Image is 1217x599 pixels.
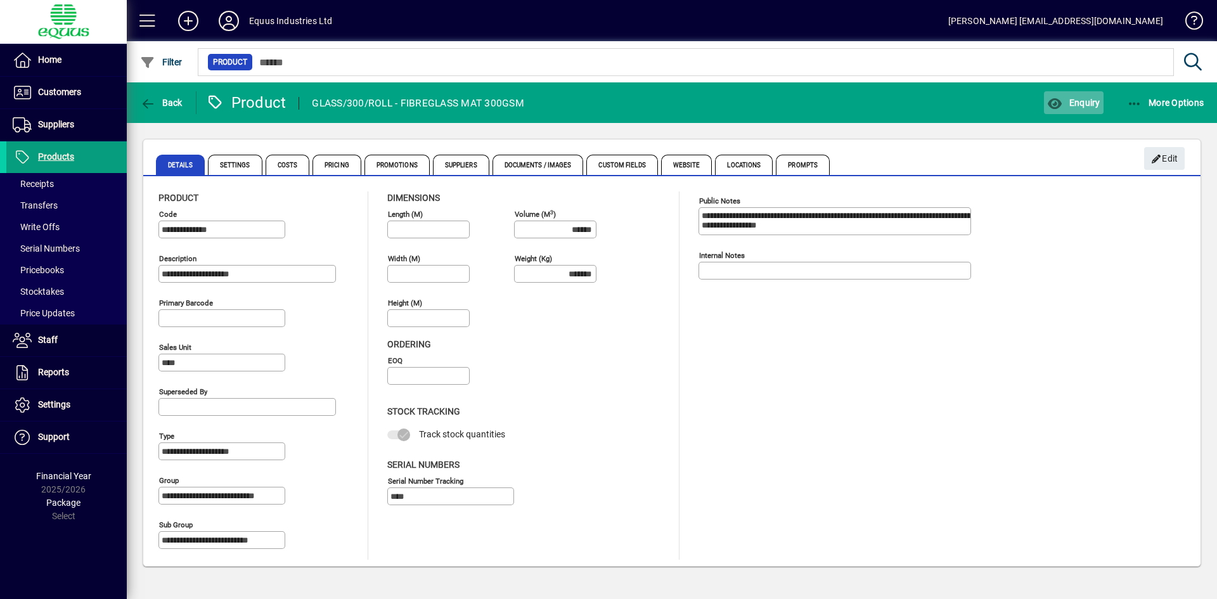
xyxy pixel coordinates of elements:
[6,109,127,141] a: Suppliers
[387,339,431,349] span: Ordering
[388,299,422,307] mat-label: Height (m)
[364,155,430,175] span: Promotions
[6,389,127,421] a: Settings
[6,77,127,108] a: Customers
[6,422,127,453] a: Support
[13,222,60,232] span: Write Offs
[13,265,64,275] span: Pricebooks
[159,210,177,219] mat-label: Code
[948,11,1163,31] div: [PERSON_NAME] [EMAIL_ADDRESS][DOMAIN_NAME]
[388,356,402,365] mat-label: EOQ
[1144,147,1185,170] button: Edit
[38,399,70,409] span: Settings
[6,216,127,238] a: Write Offs
[158,193,198,203] span: Product
[387,460,460,470] span: Serial Numbers
[6,357,127,389] a: Reports
[6,281,127,302] a: Stocktakes
[46,498,80,508] span: Package
[387,193,440,203] span: Dimensions
[156,155,205,175] span: Details
[6,259,127,281] a: Pricebooks
[1044,91,1103,114] button: Enquiry
[699,196,740,205] mat-label: Public Notes
[36,471,91,481] span: Financial Year
[159,476,179,485] mat-label: Group
[13,243,80,254] span: Serial Numbers
[515,254,552,263] mat-label: Weight (Kg)
[550,209,553,215] sup: 3
[159,254,196,263] mat-label: Description
[38,119,74,129] span: Suppliers
[6,302,127,324] a: Price Updates
[266,155,310,175] span: Costs
[6,173,127,195] a: Receipts
[388,210,423,219] mat-label: Length (m)
[1127,98,1204,108] span: More Options
[206,93,287,113] div: Product
[661,155,712,175] span: Website
[387,406,460,416] span: Stock Tracking
[1151,148,1178,169] span: Edit
[159,343,191,352] mat-label: Sales unit
[419,429,505,439] span: Track stock quantities
[586,155,657,175] span: Custom Fields
[6,325,127,356] a: Staff
[13,200,58,210] span: Transfers
[168,10,209,32] button: Add
[6,44,127,76] a: Home
[13,179,54,189] span: Receipts
[137,91,186,114] button: Back
[1176,3,1201,44] a: Knowledge Base
[312,93,524,113] div: GLASS/300/ROLL - FIBREGLASS MAT 300GSM
[388,476,463,485] mat-label: Serial Number tracking
[715,155,773,175] span: Locations
[493,155,584,175] span: Documents / Images
[38,367,69,377] span: Reports
[127,91,196,114] app-page-header-button: Back
[38,335,58,345] span: Staff
[38,151,74,162] span: Products
[159,299,213,307] mat-label: Primary barcode
[38,87,81,97] span: Customers
[209,10,249,32] button: Profile
[140,98,183,108] span: Back
[776,155,830,175] span: Prompts
[1124,91,1207,114] button: More Options
[140,57,183,67] span: Filter
[312,155,361,175] span: Pricing
[6,238,127,259] a: Serial Numbers
[38,55,61,65] span: Home
[208,155,262,175] span: Settings
[388,254,420,263] mat-label: Width (m)
[13,308,75,318] span: Price Updates
[515,210,556,219] mat-label: Volume (m )
[159,520,193,529] mat-label: Sub group
[249,11,333,31] div: Equus Industries Ltd
[213,56,247,68] span: Product
[699,251,745,260] mat-label: Internal Notes
[159,387,207,396] mat-label: Superseded by
[6,195,127,216] a: Transfers
[433,155,489,175] span: Suppliers
[137,51,186,74] button: Filter
[1047,98,1100,108] span: Enquiry
[38,432,70,442] span: Support
[159,432,174,441] mat-label: Type
[13,287,64,297] span: Stocktakes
